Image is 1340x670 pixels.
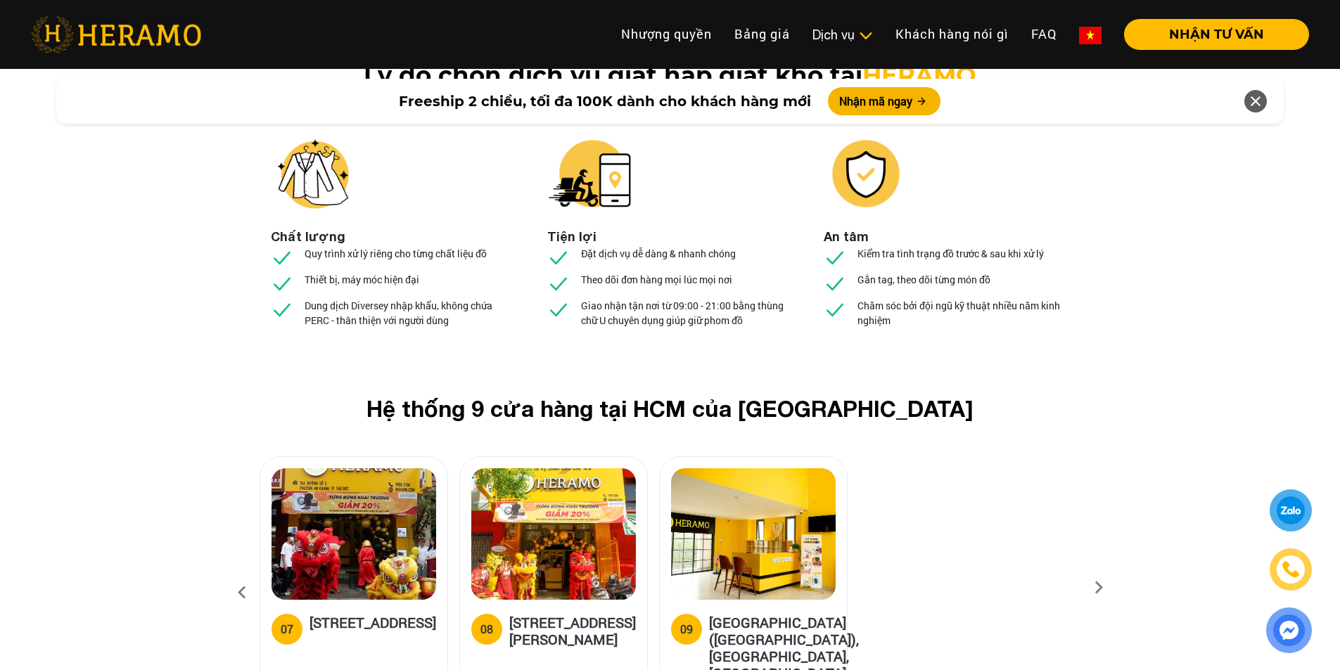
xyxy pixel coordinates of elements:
[271,298,293,321] img: checked.svg
[857,298,1070,328] p: Chăm sóc bởi đội ngũ kỹ thuật nhiều năm kinh nghiệm
[305,298,517,328] p: Dung dịch Diversey nhập khẩu, không chứa PERC - thân thiện với người dùng
[1020,19,1068,49] a: FAQ
[471,468,636,600] img: heramo-398-duong-hoang-dieu-phuong-2-quan-4
[305,246,487,261] p: Quy trình xử lý riêng cho từng chất liệu đồ
[1113,28,1309,41] a: NHẬN TƯ VẤN
[509,614,636,648] h5: [STREET_ADDRESS][PERSON_NAME]
[723,19,801,49] a: Bảng giá
[547,272,570,295] img: checked.svg
[824,246,846,269] img: checked.svg
[271,272,293,295] img: checked.svg
[547,131,632,216] img: heramo-giat-hap-giat-kho-tien-loi
[857,246,1044,261] p: Kiểm tra tình trạng đồ trước & sau khi xử lý
[305,272,419,287] p: Thiết bị, máy móc hiện đại
[812,25,873,44] div: Dịch vụ
[271,227,345,246] li: Chất lượng
[480,621,493,638] div: 08
[680,621,693,638] div: 09
[547,246,570,269] img: checked.svg
[282,395,1059,422] h2: Hệ thống 9 cửa hàng tại HCM của [GEOGRAPHIC_DATA]
[399,91,811,112] span: Freeship 2 chiều, tối đa 100K dành cho khách hàng mới
[581,246,736,261] p: Đặt dịch vụ dễ dàng & nhanh chóng
[31,16,201,53] img: heramo-logo.png
[671,468,836,600] img: heramo-parc-villa-dai-phuoc-island-dong-nai
[824,131,908,216] img: heramo-giat-hap-giat-kho-an-tam
[884,19,1020,49] a: Khách hàng nói gì
[581,272,732,287] p: Theo dõi đơn hàng mọi lúc mọi nơi
[828,87,940,115] button: Nhận mã ngay
[824,298,846,321] img: checked.svg
[824,227,869,246] li: An tâm
[547,227,596,246] li: Tiện lợi
[1079,27,1102,44] img: vn-flag.png
[858,29,873,43] img: subToggleIcon
[310,614,436,642] h5: [STREET_ADDRESS]
[271,131,355,216] img: heramo-giat-hap-giat-kho-chat-luong
[610,19,723,49] a: Nhượng quyền
[1280,560,1301,580] img: phone-icon
[857,272,990,287] p: Gắn tag, theo dõi từng món đồ
[1124,19,1309,50] button: NHẬN TƯ VẤN
[281,621,293,638] div: 07
[824,272,846,295] img: checked.svg
[547,298,570,321] img: checked.svg
[1272,550,1310,589] a: phone-icon
[581,298,793,328] p: Giao nhận tận nơi từ 09:00 - 21:00 bằng thùng chữ U chuyên dụng giúp giữ phom đồ
[272,468,436,600] img: heramo-15a-duong-so-2-phuong-an-khanh-thu-duc
[271,246,293,269] img: checked.svg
